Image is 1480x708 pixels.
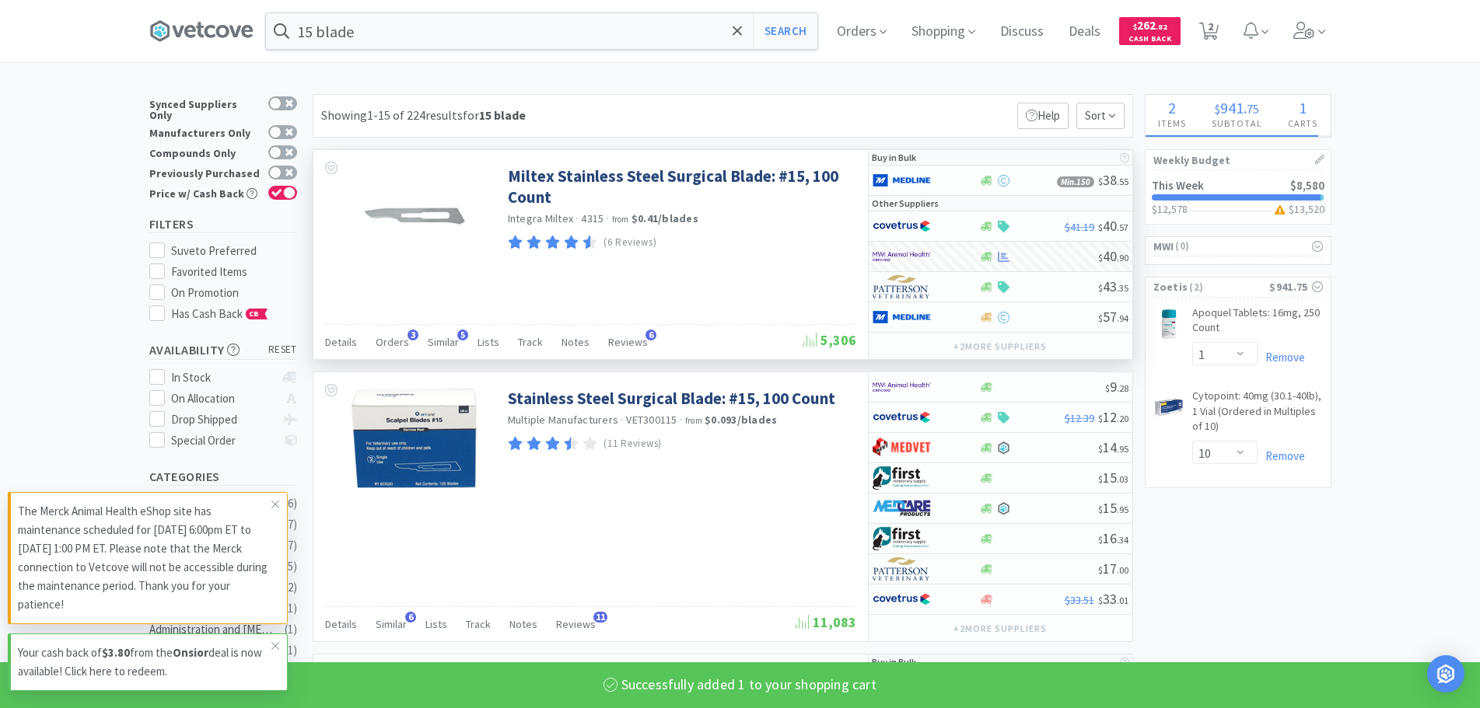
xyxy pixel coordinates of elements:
[1290,178,1324,193] span: $8,580
[518,335,543,349] span: Track
[1152,202,1188,216] span: $12,578
[171,431,275,450] div: Special Order
[1076,103,1125,129] span: Sort
[581,211,604,225] span: 4315
[1065,411,1094,425] span: $12.39
[1098,308,1128,326] span: 57
[1098,282,1103,294] span: $
[621,413,624,427] span: ·
[425,617,447,631] span: Lists
[556,617,596,631] span: Reviews
[171,242,297,260] div: Suveto Preferred
[376,335,409,349] span: Orders
[1098,312,1103,324] span: $
[1299,98,1307,117] span: 1
[149,341,297,359] h5: Availability
[149,186,261,199] div: Price w/ Cash Back
[508,388,835,409] a: Stainless Steel Surgical Blade: #15, 100 Count
[1105,378,1128,396] span: 9
[508,211,574,225] a: Integra Miltex
[285,620,297,639] div: ( 1 )
[1017,103,1069,129] p: Help
[1174,239,1307,254] span: ( 0 )
[1193,26,1225,40] a: 2
[1098,499,1128,517] span: 15
[466,617,491,631] span: Track
[1258,448,1305,463] a: Remove
[285,557,297,576] div: ( 5 )
[873,588,931,611] img: 77fca1acd8b6420a9015268ca798ef17_1.png
[626,413,677,427] span: VET300115
[1098,504,1103,515] span: $
[1117,221,1128,233] span: . 57
[604,235,656,251] p: (6 Reviews)
[408,330,418,340] span: 3
[1153,392,1184,423] img: d68059bb95f34f6ca8f79a017dff92f3_527055.jpeg
[1098,473,1103,485] span: $
[873,466,931,490] img: 67d67680309e4a0bb49a5ff0391dcc42_6.png
[285,641,297,660] div: ( 1 )
[872,150,916,165] p: Buy in Bulk
[873,527,931,550] img: 67d67680309e4a0bb49a5ff0391dcc42_6.png
[509,617,537,631] span: Notes
[1153,238,1174,255] span: MWI
[646,330,656,340] span: 6
[1117,252,1128,263] span: . 90
[1146,170,1331,224] a: This Week$8,580$12,578$13,520
[479,107,526,123] strong: 15 blade
[753,13,817,49] button: Search
[376,617,407,631] span: Similar
[1098,408,1128,426] span: 12
[321,106,526,126] div: Showing 1-15 of 224 results
[1117,312,1128,324] span: . 94
[1275,116,1331,131] h4: Carts
[1098,217,1128,235] span: 40
[325,335,357,349] span: Details
[873,557,931,581] img: f5e969b455434c6296c6d81ef179fa71_3.png
[612,214,629,225] span: from
[873,245,931,268] img: f6b2451649754179b5b4e0c70c3f7cb0_2.png
[1192,389,1323,441] a: Cytopoint: 40mg (30.1-40lb), 1 Vial (Ordered in Multiples of 10)
[1153,309,1184,340] img: 2202423bdd2a4bf8a2b81be5094bd9e4_331805.png
[1105,382,1110,394] span: $
[508,413,619,427] a: Multiple Manufacturers
[1220,98,1244,117] span: 941
[1247,101,1259,117] span: 75
[946,618,1054,640] button: +2more suppliers
[364,166,465,267] img: 4dc0772ee8144b4aa61dcb49d763d9bb_51122.png
[149,125,261,138] div: Manufacturers Only
[18,502,271,614] p: The Merck Animal Health eShop site has maintenance scheduled for [DATE] 6:00pm ET to [DATE] 1:00 ...
[632,211,698,225] strong: $0.41 / blades
[18,643,271,681] p: Your cash back of from the deal is now available! Click here to redeem.
[428,335,459,349] span: Similar
[102,645,130,660] strong: $3.80
[1117,176,1128,187] span: . 55
[1098,529,1128,547] span: 16
[1272,204,1324,214] h3: $
[1294,202,1324,216] span: 13,520
[946,336,1054,357] button: +2more suppliers
[1117,413,1128,424] span: . 20
[1152,180,1204,191] h2: This Week
[1258,350,1305,364] a: Remove
[873,305,931,329] img: a646391c64b94eb2892348a965bf03f3_134.png
[1117,282,1128,294] span: . 35
[680,413,683,427] span: ·
[508,166,852,208] a: Miltex Stainless Steel Surgical Blade: #15, 100 Count
[171,306,268,321] span: Has Cash Back
[149,468,297,486] h5: Categories
[149,96,261,120] div: Synced Suppliers Only
[463,107,526,123] span: for
[685,415,702,426] span: from
[872,196,939,211] p: Other Suppliers
[1133,22,1137,32] span: $
[1098,221,1103,233] span: $
[1098,469,1128,487] span: 15
[803,331,856,349] span: 5,306
[1153,278,1188,295] span: Zoetis
[268,342,297,358] span: reset
[796,613,856,631] span: 11,083
[171,368,275,387] div: In Stock
[1192,305,1323,342] a: Apoquel Tablets: 16mg, 250 Count
[562,335,590,349] span: Notes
